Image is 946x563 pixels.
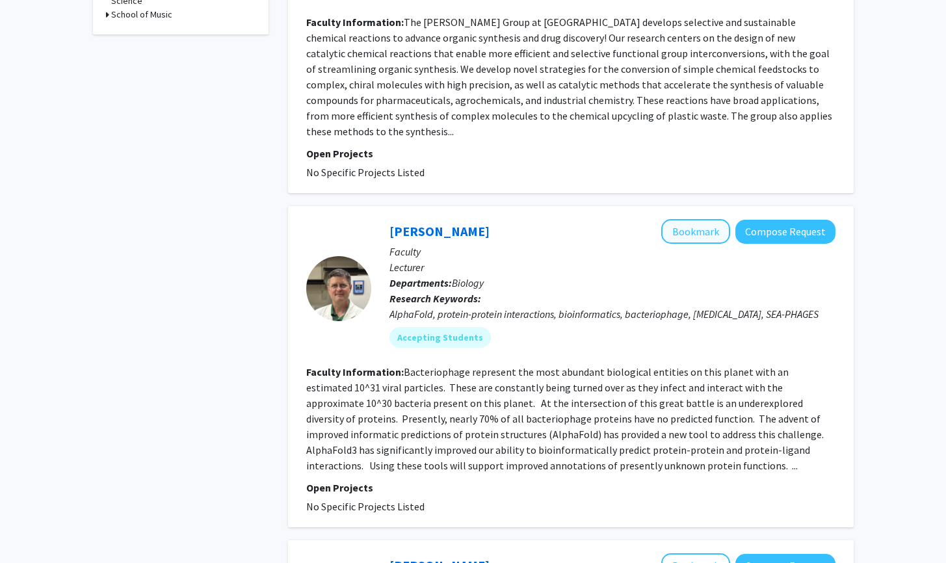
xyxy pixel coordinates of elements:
b: Faculty Information: [306,365,404,378]
p: Open Projects [306,146,835,161]
b: Departments: [389,276,452,289]
b: Research Keywords: [389,292,481,305]
iframe: Chat [10,504,55,553]
div: AlphaFold, protein-protein interactions, bioinformatics, bacteriophage, [MEDICAL_DATA], SEA-PHAGES [389,306,835,322]
span: No Specific Projects Listed [306,500,425,513]
span: No Specific Projects Listed [306,166,425,179]
fg-read-more: The [PERSON_NAME] Group at [GEOGRAPHIC_DATA] develops selective and sustainable chemical reaction... [306,16,832,138]
span: Biology [452,276,484,289]
fg-read-more: Bacteriophage represent the most abundant biological entities on this planet with an estimated 10... [306,365,828,472]
p: Lecturer [389,259,835,275]
mat-chip: Accepting Students [389,327,491,348]
h3: School of Music [111,8,172,21]
b: Faculty Information: [306,16,404,29]
button: Compose Request to Jon Lawson [735,220,835,244]
p: Faculty [389,244,835,259]
button: Add Jon Lawson to Bookmarks [661,219,730,244]
p: Open Projects [306,480,835,495]
a: [PERSON_NAME] [389,223,490,239]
